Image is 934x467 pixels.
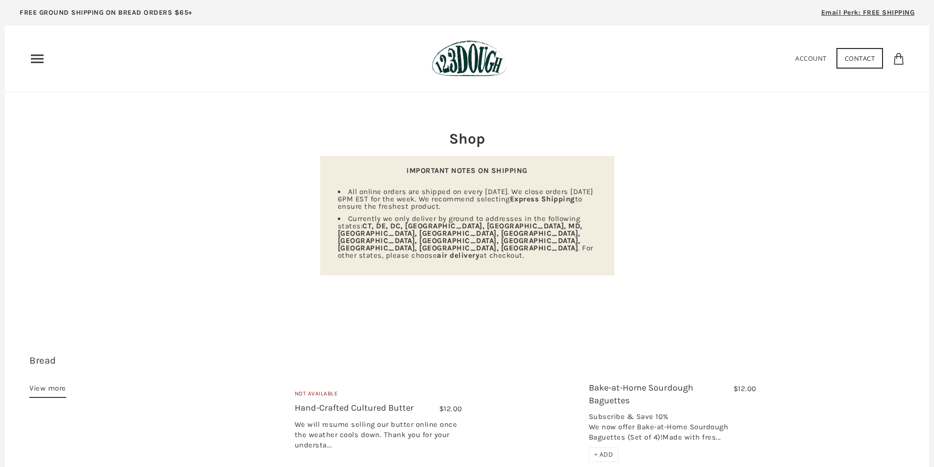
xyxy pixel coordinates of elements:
[733,384,757,393] span: $12.00
[406,166,528,175] strong: IMPORTANT NOTES ON SHIPPING
[29,354,176,382] h3: 12 items
[338,214,593,260] span: Currently we only deliver by ground to addresses in the following states: . For other states, ple...
[437,251,480,260] strong: air delivery
[589,382,693,405] a: Bake-at-Home Sourdough Baguettes
[338,187,593,211] span: All online orders are shipped on every [DATE]. We close orders [DATE] 6PM EST for the week. We re...
[807,5,930,25] a: Email Perk: FREE SHIPPING
[795,54,827,63] a: Account
[589,447,619,462] div: + ADD
[320,128,614,149] h2: Shop
[821,8,915,17] span: Email Perk: FREE SHIPPING
[29,355,56,366] a: Bread
[29,382,66,398] a: View more
[338,221,582,252] strong: CT, DE, DC, [GEOGRAPHIC_DATA], [GEOGRAPHIC_DATA], MD, [GEOGRAPHIC_DATA], [GEOGRAPHIC_DATA], [GEOG...
[5,5,207,25] a: FREE GROUND SHIPPING ON BREAD ORDERS $65+
[20,7,193,18] p: FREE GROUND SHIPPING ON BREAD ORDERS $65+
[594,450,613,459] span: + ADD
[589,412,757,447] div: Subscribe & Save 10% We now offer Bake-at-Home Sourdough Baguettes (Set of 4)!Made with fres...
[432,40,507,77] img: 123Dough Bakery
[439,404,462,413] span: $12.00
[510,195,575,203] strong: Express Shipping
[836,48,884,69] a: Contact
[29,51,45,67] nav: Primary
[295,389,462,402] div: Not Available
[295,419,462,455] div: We will resume selling our butter online once the weather cools down. Thank you for your understa...
[295,402,414,413] a: Hand-Crafted Cultured Butter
